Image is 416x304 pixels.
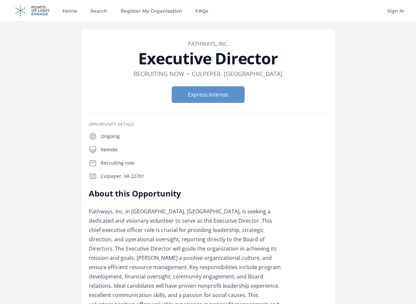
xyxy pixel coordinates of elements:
[172,86,245,103] button: Express Interest
[187,69,189,78] div: •
[89,188,283,199] h2: About this Opportunity
[101,173,327,180] p: Culpeper, VA 22701
[101,133,327,140] p: Ongoing
[89,122,327,127] h3: Opportunity Details
[101,146,327,153] p: Remote
[101,160,327,166] p: Recruiting now
[89,50,327,66] h1: Executive Director
[188,40,228,47] a: Pathways, Inc.
[134,69,184,78] dd: Recruiting now
[192,69,282,78] dd: Culpeper, [GEOGRAPHIC_DATA]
